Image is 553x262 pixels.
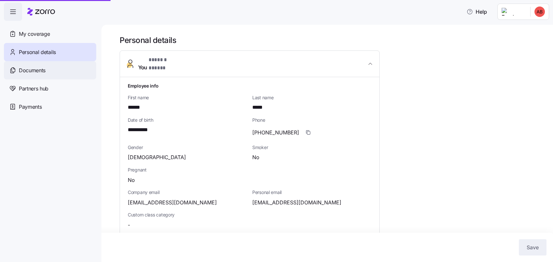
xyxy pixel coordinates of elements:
[128,117,247,123] span: Date of birth
[128,167,372,173] span: Pregnant
[252,153,259,161] span: No
[4,61,96,79] a: Documents
[252,117,372,123] span: Phone
[461,5,492,18] button: Help
[128,144,247,151] span: Gender
[527,243,539,251] span: Save
[19,30,50,38] span: My coverage
[252,94,372,101] span: Last name
[4,79,96,98] a: Partners hub
[19,48,56,56] span: Personal details
[138,56,183,72] span: You
[128,189,247,196] span: Company email
[4,98,96,116] a: Payments
[252,129,299,137] span: [PHONE_NUMBER]
[19,103,42,111] span: Payments
[128,212,247,218] span: Custom class category
[128,199,217,207] span: [EMAIL_ADDRESS][DOMAIN_NAME]
[19,66,46,75] span: Documents
[4,43,96,61] a: Personal details
[19,85,48,93] span: Partners hub
[252,144,372,151] span: Smoker
[128,82,372,89] h1: Employee info
[252,189,372,196] span: Personal email
[252,199,341,207] span: [EMAIL_ADDRESS][DOMAIN_NAME]
[534,7,545,17] img: 2a2039c7d99b5f11b3064ad387e878cf
[128,94,247,101] span: First name
[128,176,135,184] span: No
[120,35,544,45] h1: Personal details
[128,153,186,161] span: [DEMOGRAPHIC_DATA]
[519,239,546,255] button: Save
[467,8,487,16] span: Help
[128,221,130,229] span: -
[502,8,525,16] img: Employer logo
[4,25,96,43] a: My coverage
